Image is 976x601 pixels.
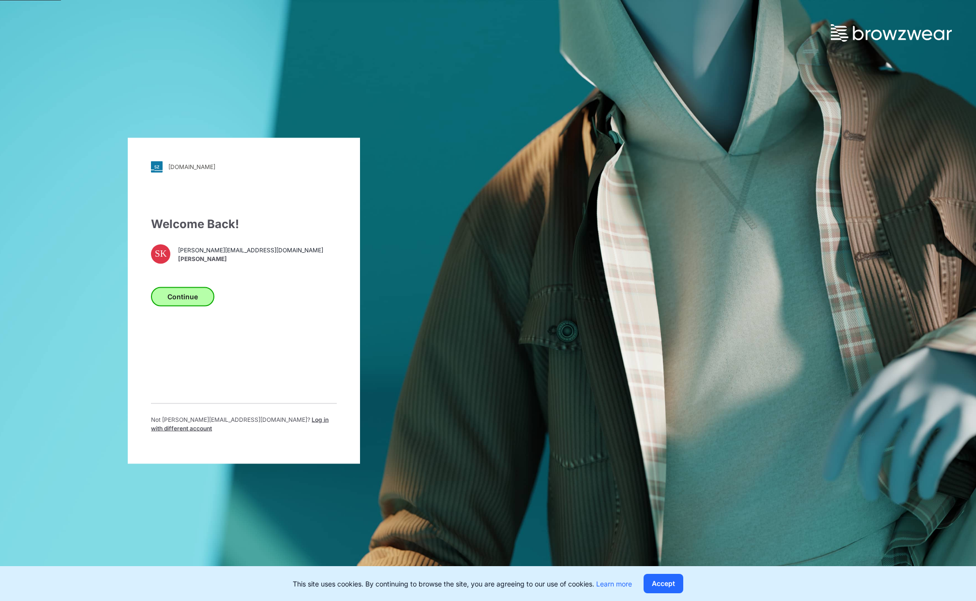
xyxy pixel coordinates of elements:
div: SK [151,244,170,263]
button: Accept [644,574,683,593]
p: This site uses cookies. By continuing to browse the site, you are agreeing to our use of cookies. [293,579,632,589]
button: Continue [151,287,214,306]
span: [PERSON_NAME] [178,255,323,263]
div: [DOMAIN_NAME] [168,163,215,170]
p: Not [PERSON_NAME][EMAIL_ADDRESS][DOMAIN_NAME] ? [151,415,337,432]
div: Welcome Back! [151,215,337,232]
span: [PERSON_NAME][EMAIL_ADDRESS][DOMAIN_NAME] [178,246,323,255]
a: [DOMAIN_NAME] [151,161,337,172]
a: Learn more [596,580,632,588]
img: browzwear-logo.73288ffb.svg [831,24,952,42]
img: svg+xml;base64,PHN2ZyB3aWR0aD0iMjgiIGhlaWdodD0iMjgiIHZpZXdCb3g9IjAgMCAyOCAyOCIgZmlsbD0ibm9uZSIgeG... [151,161,163,172]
